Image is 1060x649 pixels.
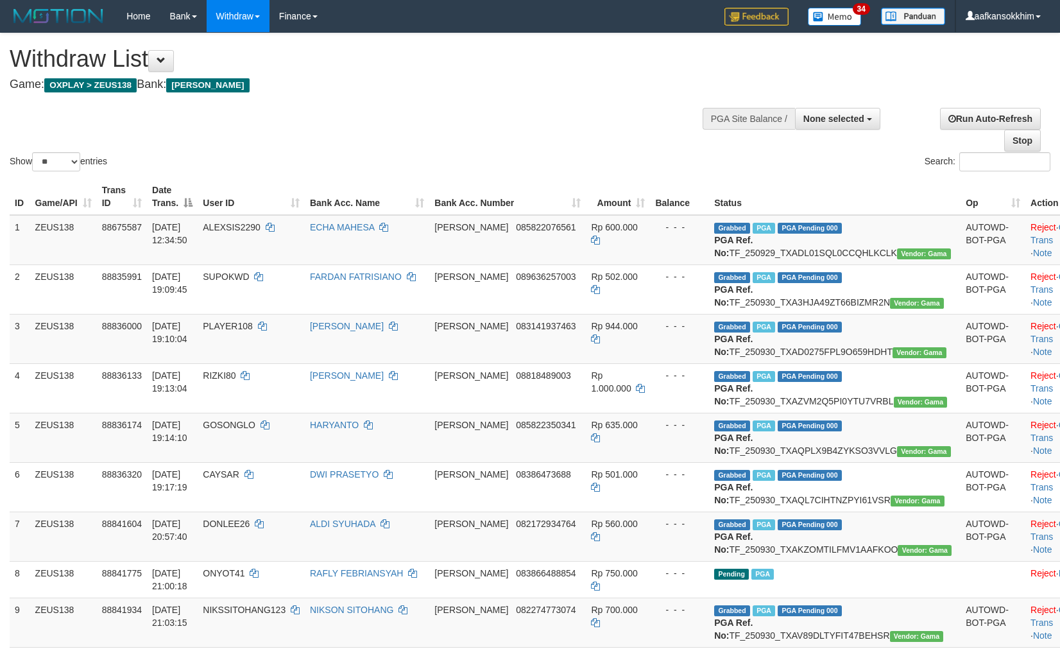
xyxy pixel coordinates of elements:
label: Search: [925,152,1050,171]
span: Marked by aafkaynarin [751,569,774,580]
th: Date Trans.: activate to sort column descending [147,178,198,215]
td: ZEUS138 [30,413,97,462]
td: 3 [10,314,30,363]
span: PGA Pending [778,470,842,481]
a: [PERSON_NAME] [310,321,384,331]
th: Balance [650,178,709,215]
a: Reject [1030,222,1056,232]
span: Vendor URL: https://trx31.1velocity.biz [898,545,952,556]
span: [PERSON_NAME] [434,568,508,578]
a: Note [1033,297,1052,307]
td: ZEUS138 [30,363,97,413]
a: Reject [1030,519,1056,529]
span: NIKSSITOHANG123 [203,605,286,615]
th: Game/API: activate to sort column ascending [30,178,97,215]
td: AUTOWD-BOT-PGA [961,413,1025,462]
span: [PERSON_NAME] [434,222,508,232]
td: AUTOWD-BOT-PGA [961,462,1025,512]
td: AUTOWD-BOT-PGA [961,598,1025,647]
td: TF_250929_TXADL01SQL0CCQHLKCLK [709,215,961,265]
a: Note [1033,495,1052,505]
a: Note [1033,347,1052,357]
span: Vendor URL: https://trx31.1velocity.biz [890,298,944,309]
span: PGA Pending [778,605,842,616]
span: PLAYER108 [203,321,253,331]
span: Marked by aafkaynarin [753,605,775,616]
span: PGA Pending [778,272,842,283]
span: Grabbed [714,371,750,382]
span: Vendor URL: https://trx31.1velocity.biz [897,446,951,457]
span: [PERSON_NAME] [434,519,508,529]
a: [PERSON_NAME] [310,370,384,381]
b: PGA Ref. No: [714,383,753,406]
a: Reject [1030,605,1056,615]
a: NIKSON SITOHANG [310,605,393,615]
a: ALDI SYUHADA [310,519,375,529]
a: Reject [1030,370,1056,381]
a: Note [1033,396,1052,406]
img: Button%20Memo.svg [808,8,862,26]
td: 7 [10,512,30,561]
span: Marked by aafpengsreynich [753,519,775,530]
th: Bank Acc. Name: activate to sort column ascending [305,178,429,215]
span: Marked by aafpengsreynich [753,322,775,333]
span: Copy 085822350341 to clipboard [516,420,576,430]
span: Copy 082172934764 to clipboard [516,519,576,529]
span: Marked by aafpengsreynich [753,470,775,481]
span: Marked by aafpengsreynich [753,223,775,234]
span: Grabbed [714,322,750,333]
td: AUTOWD-BOT-PGA [961,264,1025,314]
a: HARYANTO [310,420,359,430]
span: Rp 600.000 [591,222,637,232]
span: 88835991 [102,272,142,282]
span: Rp 1.000.000 [591,370,631,394]
b: PGA Ref. No: [714,334,753,357]
div: PGA Site Balance / [703,108,795,130]
span: Rp 944.000 [591,321,637,331]
a: Reject [1030,321,1056,331]
span: Copy 085822076561 to clipboard [516,222,576,232]
span: GOSONGLO [203,420,255,430]
td: 1 [10,215,30,265]
td: ZEUS138 [30,314,97,363]
span: Copy 083866488854 to clipboard [516,568,576,578]
a: Note [1033,630,1052,641]
div: - - - [655,221,704,234]
h1: Withdraw List [10,46,694,72]
span: PGA Pending [778,223,842,234]
b: PGA Ref. No: [714,618,753,641]
span: Copy 08818489003 to clipboard [516,370,571,381]
td: TF_250930_TXAV89DLTYFIT47BEHSR [709,598,961,647]
td: TF_250930_TXAQPLX9B4ZYKSO3VVLG [709,413,961,462]
span: 88675587 [102,222,142,232]
span: Grabbed [714,272,750,283]
span: Marked by aafpengsreynich [753,371,775,382]
td: AUTOWD-BOT-PGA [961,512,1025,561]
a: FARDAN FATRISIANO [310,272,402,282]
span: PGA Pending [778,322,842,333]
td: TF_250930_TXAZVM2Q5PI0YTU7VRBL [709,363,961,413]
span: Grabbed [714,519,750,530]
a: Reject [1030,272,1056,282]
span: CAYSAR [203,469,239,480]
th: Bank Acc. Number: activate to sort column ascending [429,178,586,215]
a: RAFLY FEBRIANSYAH [310,568,403,578]
span: Marked by aafpengsreynich [753,272,775,283]
td: TF_250930_TXA3HJA49ZT66BIZMR2N [709,264,961,314]
div: - - - [655,270,704,283]
span: RIZKI80 [203,370,235,381]
span: Vendor URL: https://trx31.1velocity.biz [891,496,945,506]
span: [PERSON_NAME] [166,78,249,92]
td: ZEUS138 [30,462,97,512]
span: 88836174 [102,420,142,430]
div: - - - [655,419,704,431]
td: 8 [10,561,30,598]
span: [DATE] 19:09:45 [152,272,187,295]
b: PGA Ref. No: [714,482,753,505]
span: 88836320 [102,469,142,480]
span: Vendor URL: https://trx31.1velocity.biz [894,397,948,408]
a: Reject [1030,469,1056,480]
td: ZEUS138 [30,264,97,314]
span: ALEXSIS2290 [203,222,261,232]
span: Copy 089636257003 to clipboard [516,272,576,282]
